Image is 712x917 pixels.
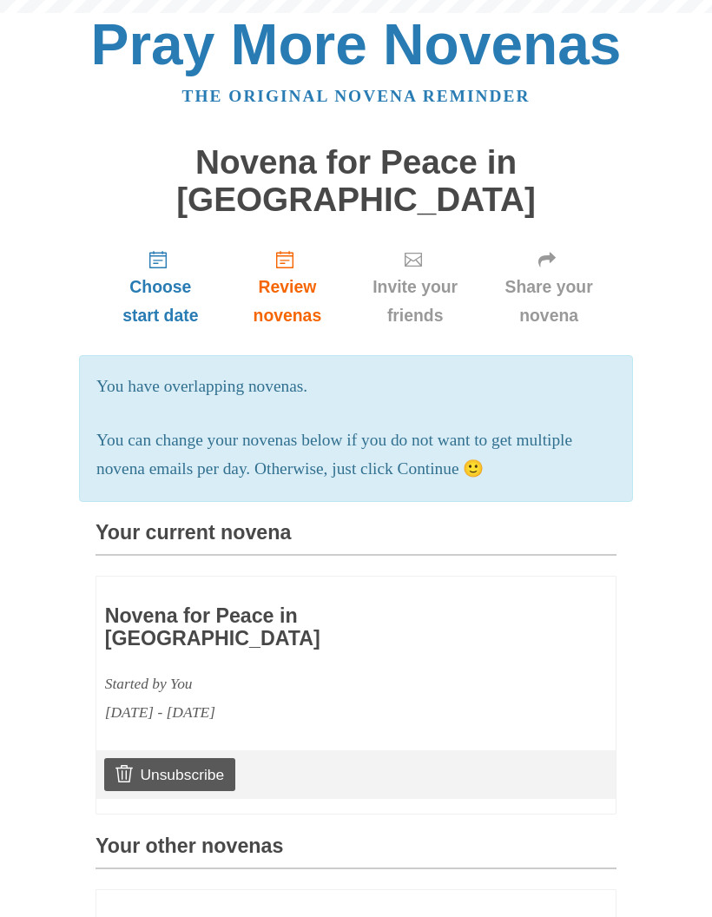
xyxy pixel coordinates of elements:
[96,235,226,339] a: Choose start date
[96,144,616,218] h1: Novena for Peace in [GEOGRAPHIC_DATA]
[96,835,616,869] h3: Your other novenas
[91,12,622,76] a: Pray More Novenas
[96,373,616,401] p: You have overlapping novenas.
[96,426,616,484] p: You can change your novenas below if you do not want to get multiple novena emails per day. Other...
[113,273,208,330] span: Choose start date
[182,87,531,105] a: The original novena reminder
[481,235,616,339] a: Share your novena
[349,235,481,339] a: Invite your friends
[105,670,506,698] div: Started by You
[96,522,616,556] h3: Your current novena
[226,235,349,339] a: Review novenas
[105,698,506,727] div: [DATE] - [DATE]
[366,273,464,330] span: Invite your friends
[243,273,332,330] span: Review novenas
[104,758,235,791] a: Unsubscribe
[105,605,506,650] h3: Novena for Peace in [GEOGRAPHIC_DATA]
[498,273,599,330] span: Share your novena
